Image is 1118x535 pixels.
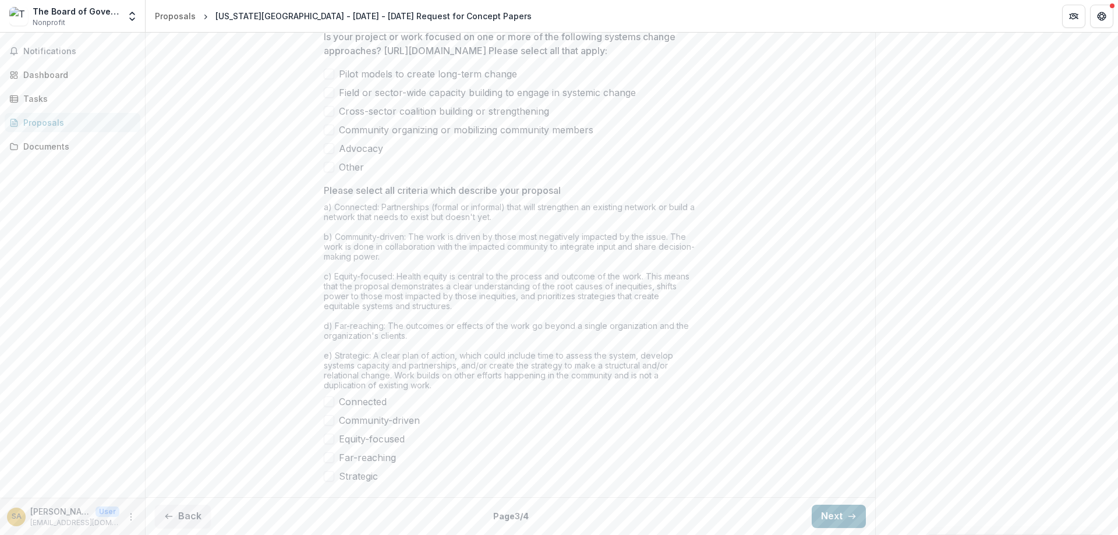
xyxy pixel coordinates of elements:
span: Equity-focused [339,432,405,446]
div: Proposals [155,10,196,22]
span: Connected [339,395,387,409]
div: Dashboard [23,69,131,81]
span: Field or sector-wide capacity building to engage in systemic change [339,86,636,100]
div: Proposals [23,116,131,129]
button: Open entity switcher [124,5,140,28]
button: Back [155,505,211,528]
p: User [95,506,119,517]
div: Documents [23,140,131,153]
div: The Board of Governors of [US_STATE][GEOGRAPHIC_DATA] [33,5,119,17]
span: Nonprofit [33,17,65,28]
a: Documents [5,137,140,156]
div: Tasks [23,93,131,105]
button: Notifications [5,42,140,61]
span: Advocacy [339,141,383,155]
p: [EMAIL_ADDRESS][DOMAIN_NAME] [30,518,119,528]
button: Partners [1062,5,1085,28]
span: Far-reaching [339,451,396,465]
nav: breadcrumb [150,8,536,24]
div: [US_STATE][GEOGRAPHIC_DATA] - [DATE] - [DATE] Request for Concept Papers [215,10,532,22]
p: Please select all criteria which describe your proposal [324,183,561,197]
img: The Board of Governors of Missouri State University [9,7,28,26]
span: Notifications [23,47,136,56]
p: Page 3 / 4 [493,510,529,522]
p: Is your project or work focused on one or more of the following systems change approaches? [URL][... [324,30,689,58]
div: Shannon Ailor [12,513,22,520]
span: Strategic [339,469,378,483]
div: a) Connected: Partnerships (formal or informal) that will strengthen an existing network or build... [324,202,696,395]
span: Other [339,160,364,174]
button: More [124,510,138,524]
a: Proposals [5,113,140,132]
a: Proposals [150,8,200,24]
button: Get Help [1090,5,1113,28]
p: [PERSON_NAME] [30,505,91,518]
span: Community-driven [339,413,420,427]
span: Pilot models to create long-term change [339,67,517,81]
a: Tasks [5,89,140,108]
button: Next [812,505,866,528]
span: Cross-sector coalition building or strengthening [339,104,549,118]
span: Community organizing or mobilizing community members [339,123,593,137]
a: Dashboard [5,65,140,84]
